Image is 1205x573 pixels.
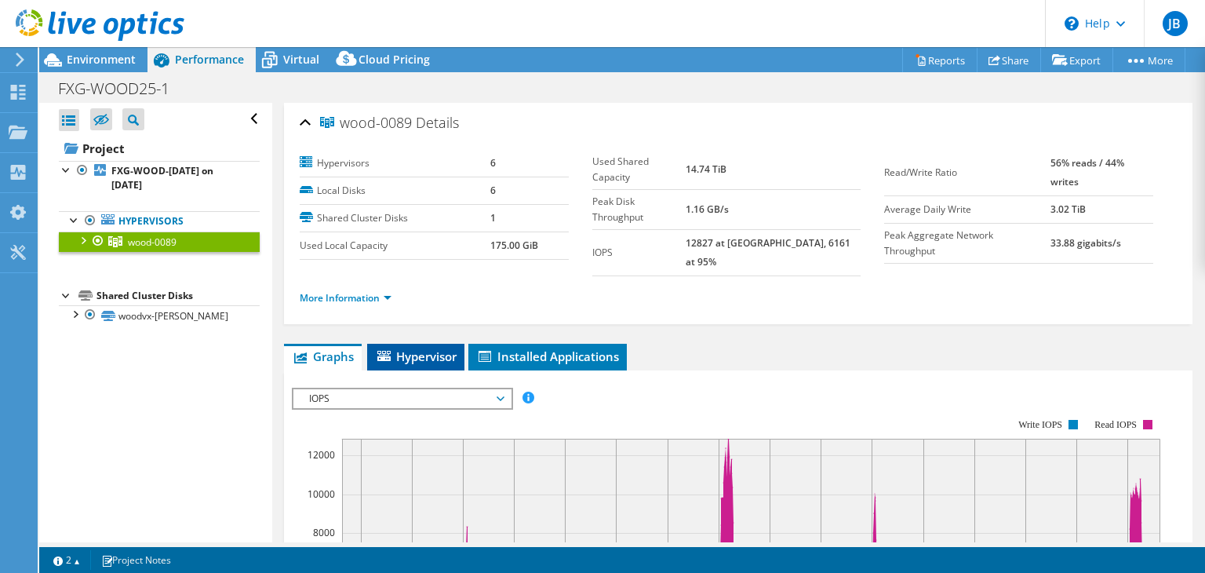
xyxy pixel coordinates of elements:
[884,202,1050,217] label: Average Daily Write
[96,286,260,305] div: Shared Cluster Disks
[884,228,1050,259] label: Peak Aggregate Network Throughput
[313,526,335,539] text: 8000
[59,211,260,232] a: Hypervisors
[359,52,430,67] span: Cloud Pricing
[592,245,686,261] label: IOPS
[490,156,496,170] b: 6
[301,389,503,408] span: IOPS
[1018,419,1062,430] text: Write IOPS
[1095,419,1138,430] text: Read IOPS
[59,161,260,195] a: FXG-WOOD-[DATE] on [DATE]
[308,487,335,501] text: 10000
[686,236,850,268] b: 12827 at [GEOGRAPHIC_DATA], 6161 at 95%
[977,48,1041,72] a: Share
[592,194,686,225] label: Peak Disk Throughput
[490,239,538,252] b: 175.00 GiB
[1050,156,1124,188] b: 56% reads / 44% writes
[490,211,496,224] b: 1
[59,232,260,252] a: wood-0089
[375,349,457,364] span: Hypervisor
[300,155,490,171] label: Hypervisors
[1050,203,1086,216] b: 3.02 TiB
[283,52,319,67] span: Virtual
[300,183,490,199] label: Local Disks
[1163,11,1188,36] span: JB
[1112,48,1185,72] a: More
[300,210,490,226] label: Shared Cluster Disks
[128,235,177,249] span: wood-0089
[90,550,182,570] a: Project Notes
[902,48,977,72] a: Reports
[686,203,729,216] b: 1.16 GB/s
[884,165,1050,181] label: Read/Write Ratio
[51,80,194,97] h1: FXG-WOOD25-1
[1065,16,1079,31] svg: \n
[592,154,686,185] label: Used Shared Capacity
[67,52,136,67] span: Environment
[476,349,619,364] span: Installed Applications
[308,448,335,462] text: 12000
[59,305,260,326] a: woodvx-[PERSON_NAME]
[1050,236,1121,250] b: 33.88 gigabits/s
[490,184,496,197] b: 6
[686,162,726,176] b: 14.74 TiB
[300,291,391,305] a: More Information
[42,550,91,570] a: 2
[292,349,354,364] span: Graphs
[59,136,260,161] a: Project
[111,164,213,192] b: FXG-WOOD-[DATE] on [DATE]
[1040,48,1113,72] a: Export
[320,115,412,131] span: wood-0089
[300,238,490,254] label: Used Local Capacity
[175,52,244,67] span: Performance
[416,113,459,132] span: Details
